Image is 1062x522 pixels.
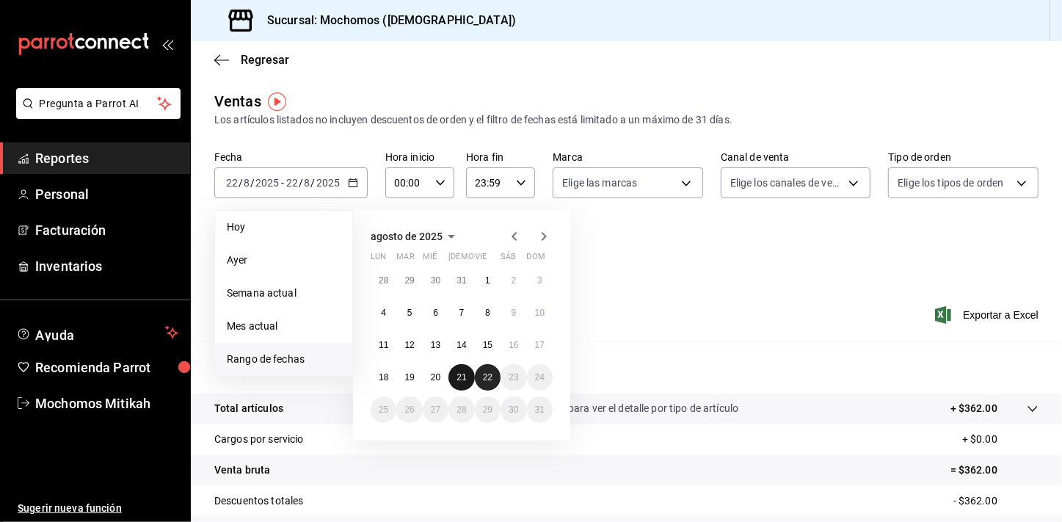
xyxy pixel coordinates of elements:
span: Ayuda [35,324,159,341]
label: Tipo de orden [888,153,1039,163]
button: 29 de julio de 2025 [396,267,422,294]
span: / [250,177,255,189]
span: Reportes [35,148,178,168]
span: Personal [35,184,178,204]
label: Hora fin [466,153,535,163]
abbr: jueves [448,252,535,267]
button: 18 de agosto de 2025 [371,364,396,391]
p: Resumen [214,358,1039,376]
div: Los artículos listados no incluyen descuentos de orden y el filtro de fechas está limitado a un m... [214,112,1039,128]
span: / [239,177,243,189]
h3: Sucursal: Mochomos ([DEMOGRAPHIC_DATA]) [255,12,516,29]
div: Ventas [214,90,261,112]
abbr: 19 de agosto de 2025 [404,372,414,383]
abbr: 4 de agosto de 2025 [381,308,386,318]
abbr: 2 de agosto de 2025 [511,275,516,286]
abbr: miércoles [423,252,437,267]
span: Pregunta a Parrot AI [40,96,158,112]
input: ---- [255,177,280,189]
button: 15 de agosto de 2025 [475,332,501,358]
span: Semana actual [227,286,341,301]
p: + $362.00 [950,401,997,416]
span: Regresar [241,53,289,67]
button: 4 de agosto de 2025 [371,300,396,326]
button: 24 de agosto de 2025 [527,364,553,391]
button: agosto de 2025 [371,228,460,245]
span: Rango de fechas [227,352,341,367]
p: = $362.00 [950,463,1039,478]
button: 11 de agosto de 2025 [371,332,396,358]
input: ---- [316,177,341,189]
span: Mochomos Mitikah [35,394,178,413]
span: / [311,177,316,189]
button: 27 de agosto de 2025 [423,396,448,423]
abbr: 9 de agosto de 2025 [511,308,516,318]
abbr: domingo [527,252,545,267]
abbr: 25 de agosto de 2025 [379,405,388,415]
button: 5 de agosto de 2025 [396,300,422,326]
span: Elige los canales de venta [730,175,844,190]
abbr: 11 de agosto de 2025 [379,340,388,350]
abbr: 21 de agosto de 2025 [457,372,466,383]
button: open_drawer_menu [161,38,173,50]
abbr: 7 de agosto de 2025 [459,308,465,318]
span: Elige los tipos de orden [898,175,1003,190]
button: Pregunta a Parrot AI [16,88,181,119]
label: Hora inicio [385,153,454,163]
a: Pregunta a Parrot AI [10,106,181,122]
abbr: 15 de agosto de 2025 [483,340,492,350]
abbr: 6 de agosto de 2025 [433,308,438,318]
button: Exportar a Excel [938,306,1039,324]
button: 28 de agosto de 2025 [448,396,474,423]
button: 17 de agosto de 2025 [527,332,553,358]
button: 10 de agosto de 2025 [527,300,553,326]
span: Hoy [227,220,341,235]
abbr: 29 de agosto de 2025 [483,405,492,415]
button: 30 de julio de 2025 [423,267,448,294]
abbr: 27 de agosto de 2025 [431,405,440,415]
button: 16 de agosto de 2025 [501,332,526,358]
abbr: 31 de agosto de 2025 [535,405,545,415]
span: Elige las marcas [562,175,637,190]
button: 2 de agosto de 2025 [501,267,526,294]
p: Venta bruta [214,463,270,478]
abbr: 3 de agosto de 2025 [537,275,542,286]
input: -- [285,177,299,189]
span: Ayer [227,253,341,268]
input: -- [225,177,239,189]
input: -- [243,177,250,189]
button: 28 de julio de 2025 [371,267,396,294]
abbr: 16 de agosto de 2025 [509,340,518,350]
button: 14 de agosto de 2025 [448,332,474,358]
span: Facturación [35,220,178,240]
abbr: 12 de agosto de 2025 [404,340,414,350]
button: 19 de agosto de 2025 [396,364,422,391]
label: Marca [553,153,703,163]
abbr: 1 de agosto de 2025 [485,275,490,286]
p: Cargos por servicio [214,432,304,447]
abbr: 13 de agosto de 2025 [431,340,440,350]
button: 23 de agosto de 2025 [501,364,526,391]
button: 13 de agosto de 2025 [423,332,448,358]
button: 9 de agosto de 2025 [501,300,526,326]
button: 7 de agosto de 2025 [448,300,474,326]
button: 1 de agosto de 2025 [475,267,501,294]
span: agosto de 2025 [371,231,443,242]
button: 3 de agosto de 2025 [527,267,553,294]
abbr: 17 de agosto de 2025 [535,340,545,350]
abbr: viernes [475,252,487,267]
p: Descuentos totales [214,493,303,509]
button: 22 de agosto de 2025 [475,364,501,391]
p: Da clic en la fila para ver el detalle por tipo de artículo [495,401,739,416]
abbr: 14 de agosto de 2025 [457,340,466,350]
label: Canal de venta [721,153,871,163]
label: Fecha [214,153,368,163]
span: Mes actual [227,319,341,334]
abbr: sábado [501,252,516,267]
button: 31 de agosto de 2025 [527,396,553,423]
abbr: 26 de agosto de 2025 [404,405,414,415]
p: Total artículos [214,401,283,416]
span: / [299,177,303,189]
p: - $362.00 [953,493,1039,509]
